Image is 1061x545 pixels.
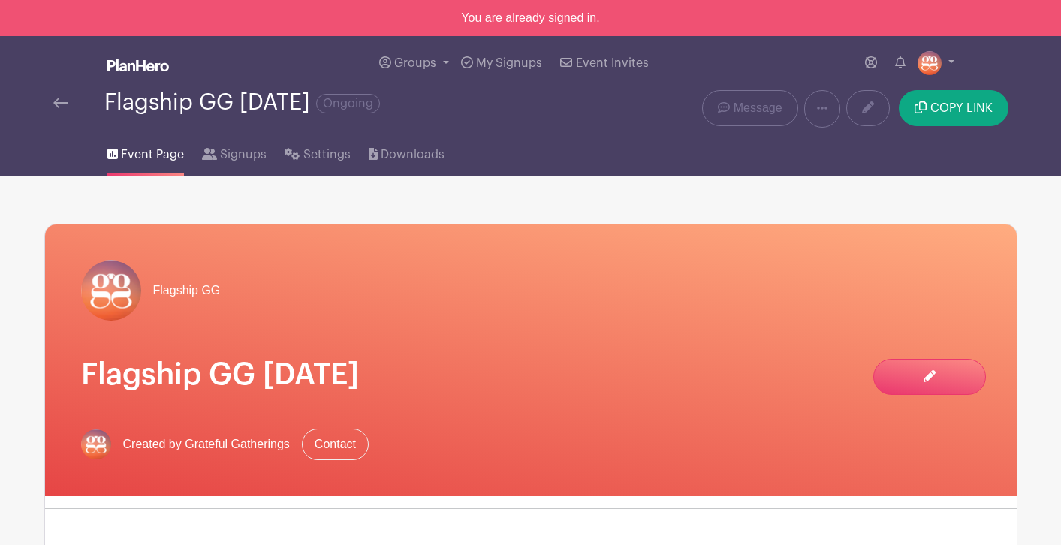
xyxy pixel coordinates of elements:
[476,57,542,69] span: My Signups
[107,59,169,71] img: logo_white-6c42ec7e38ccf1d336a20a19083b03d10ae64f83f12c07503d8b9e83406b4c7d.svg
[381,146,445,164] span: Downloads
[81,429,111,459] img: gg-logo-planhero-final.png
[303,146,351,164] span: Settings
[369,128,445,176] a: Downloads
[702,90,797,126] a: Message
[316,94,380,113] span: Ongoing
[285,128,350,176] a: Settings
[394,57,436,69] span: Groups
[107,128,184,176] a: Event Page
[930,102,993,114] span: COPY LINK
[899,90,1008,126] button: COPY LINK
[123,435,290,453] span: Created by Grateful Gatherings
[153,282,221,300] span: Flagship GG
[104,90,380,115] div: Flagship GG [DATE]
[918,51,942,75] img: gg-logo-planhero-final.png
[554,36,654,90] a: Event Invites
[220,146,267,164] span: Signups
[734,99,782,117] span: Message
[302,429,369,460] a: Contact
[202,128,267,176] a: Signups
[121,146,184,164] span: Event Page
[81,260,141,321] img: gg-logo-planhero-final.png
[53,98,68,108] img: back-arrow-29a5d9b10d5bd6ae65dc969a981735edf675c4d7a1fe02e03b50dbd4ba3cdb55.svg
[373,36,455,90] a: Groups
[81,357,981,393] h1: Flagship GG [DATE]
[576,57,649,69] span: Event Invites
[455,36,548,90] a: My Signups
